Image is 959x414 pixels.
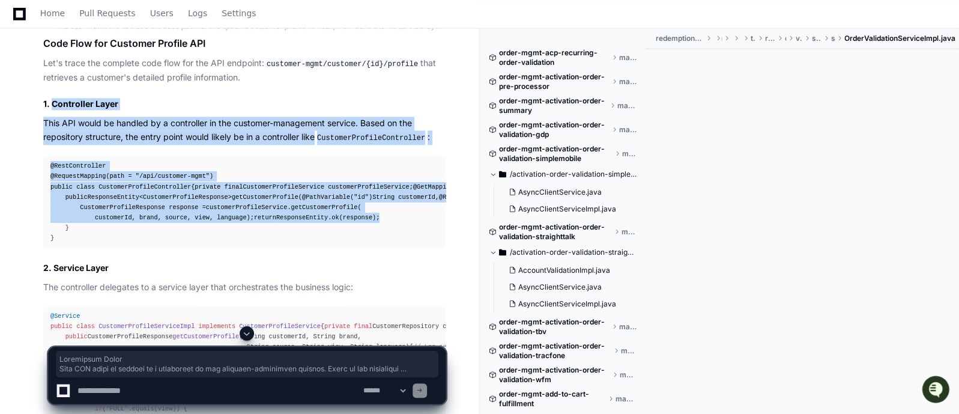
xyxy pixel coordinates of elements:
[12,48,219,67] div: Welcome
[510,169,637,179] span: /activation-order-validation-simplemobile/src/main/java/com/tracfone/activation/order/validation/...
[264,59,420,70] code: customer-mgmt/customer/{id}/profile
[43,117,446,144] p: This API would be handled by a controller in the customer-management service. Based on the reposi...
[504,279,630,296] button: AsyncClientService.java
[619,77,637,87] span: master
[518,282,602,292] span: AsyncClientService.java
[518,299,616,309] span: AsyncClientServiceImpl.java
[617,101,637,111] span: master
[499,72,610,91] span: order-mgmt-activation-order-pre-processor
[98,183,191,190] span: CustomerProfileController
[499,48,610,67] span: order-mgmt-acp-recurring-order-validation
[518,204,616,214] span: AsyncClientServiceImpl.java
[796,34,802,43] span: validation
[622,149,637,159] span: master
[518,266,610,275] span: AccountValidationImpl.java
[489,243,637,262] button: /activation-order-validation-straighttalk/src/main/java/com/tracfone/activation/order/validation/...
[499,245,506,260] svg: Directory
[202,204,206,211] span: =
[619,125,637,135] span: master
[43,281,446,294] p: The controller delegates to a service layer that orchestrates the business logic:
[188,10,207,17] span: Logs
[504,262,630,279] button: AccountValidationImpl.java
[655,34,703,43] span: redemption-order-validation-straighttalk
[222,10,256,17] span: Settings
[80,204,165,211] span: CustomerProfileResponse
[518,187,602,197] span: AsyncClientService.java
[921,374,953,407] iframe: Open customer support
[721,34,722,43] span: main
[50,161,438,243] div: { CustomerProfileService customerProfileService; ResponseEntity<CustomerProfileResponse> { [DOMAI...
[41,90,197,102] div: Start new chat
[619,322,637,332] span: master
[232,193,298,201] span: getCustomerProfile
[812,34,821,43] span: straighttalk
[765,34,775,43] span: reactivation
[43,262,446,274] h2: 2. Service Layer
[169,204,198,211] span: response
[504,201,630,218] button: AsyncClientServiceImpl.java
[499,167,506,181] svg: Directory
[225,183,243,190] span: final
[50,323,73,330] span: public
[50,183,73,190] span: public
[239,323,321,330] span: CustomerProfileService
[12,90,34,111] img: 1756235613930-3d25f9e4-fa56-45dd-b3ad-e072dfbd1548
[12,12,36,36] img: PlayerZero
[315,133,428,144] code: CustomerProfileController
[254,214,276,221] span: return
[43,98,446,110] h2: 1. Controller Layer
[510,248,637,257] span: /activation-order-validation-straighttalk/src/main/java/com/tracfone/activation/order/validation/...
[79,10,135,17] span: Pull Requests
[204,93,219,108] button: Start new chat
[619,53,637,62] span: master
[76,323,95,330] span: class
[98,323,195,330] span: CustomerProfileServiceImpl
[195,183,220,190] span: private
[65,193,88,201] span: public
[489,165,637,184] button: /activation-order-validation-simplemobile/src/main/java/com/tracfone/activation/order/validation/...
[324,323,350,330] span: private
[830,34,835,43] span: service
[50,312,80,320] span: @Service
[119,126,145,135] span: Pylon
[50,172,213,180] span: @RequestMapping(path = "/api/customer-mgmt")
[43,56,446,84] p: Let's trace the complete code flow for the API endpoint: that retrieves a customer's detailed pro...
[302,193,372,201] span: @PathVariable("id")
[499,144,613,163] span: order-mgmt-activation-order-validation-simplemobile
[439,193,521,201] span: @RequestParam("brand")
[413,183,746,190] span: @GetMapping(value = "/customer/{id}/profile", produces = MediaType.APPLICATION_JSON_VALUE)
[41,102,174,111] div: We're offline, but we'll be back soon!
[844,34,955,43] span: OrderValidationServiceImpl.java
[150,10,174,17] span: Users
[750,34,755,43] span: tracfone
[40,10,65,17] span: Home
[622,227,637,237] span: master
[499,222,612,242] span: order-mgmt-activation-order-validation-straighttalk
[85,126,145,135] a: Powered byPylon
[504,184,630,201] button: AsyncClientService.java
[76,183,95,190] span: class
[43,36,446,50] h1: Code Flow for Customer Profile API
[59,355,435,374] span: Loremipsum Dolor Sita CON adipi el seddoei te i utlaboreet do mag aliquaen-adminimven quisnos. Ex...
[785,34,786,43] span: order
[504,296,630,312] button: AsyncClientServiceImpl.java
[499,96,608,115] span: order-mgmt-activation-order-summary
[50,162,106,169] span: @RestController
[198,323,235,330] span: implements
[499,317,610,336] span: order-mgmt-activation-order-validation-tbv
[499,120,610,139] span: order-mgmt-activation-order-validation-gdp
[354,323,372,330] span: final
